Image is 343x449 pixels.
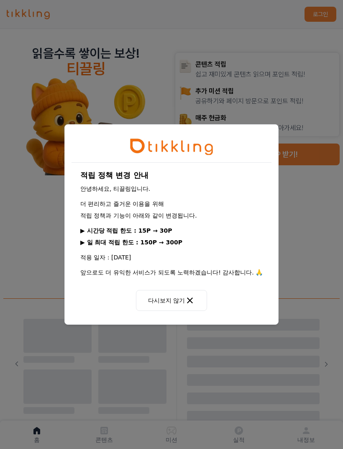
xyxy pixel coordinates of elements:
[80,211,263,220] p: 적립 정책과 기능이 아래와 같이 변경됩니다.
[80,200,263,208] p: 더 편리하고 즐거운 이용을 위해
[130,138,213,156] img: tikkling_character
[80,268,263,277] p: 앞으로도 더 유익한 서비스가 되도록 노력하겠습니다! 감사합니다. 🙏
[136,290,207,311] button: 다시보지 않기
[80,238,263,246] p: ▶ 일 최대 적립 한도 : 150P → 300P
[80,226,263,235] p: ▶ 시간당 적립 한도 : 15P → 30P
[80,169,263,181] h1: 적립 정책 변경 안내
[80,253,263,262] p: 적용 일자 : [DATE]
[80,185,263,193] p: 안녕하세요, 티끌링입니다.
